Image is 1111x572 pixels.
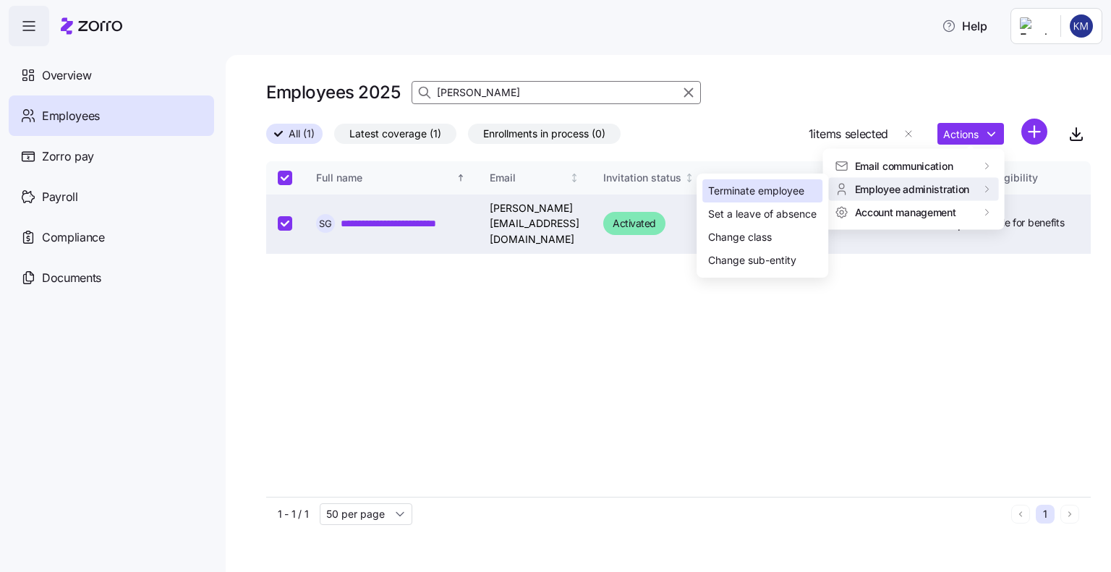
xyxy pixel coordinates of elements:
[708,229,772,245] div: Change class
[478,195,592,254] td: [PERSON_NAME][EMAIL_ADDRESS][DOMAIN_NAME]
[855,158,953,173] span: Email communication
[278,216,292,231] input: Select record 1
[855,182,970,196] span: Employee administration
[708,206,817,222] div: Set a leave of absence
[979,215,1065,230] span: Eligible for benefits
[855,205,956,219] span: Account management
[708,252,796,268] div: Change sub-entity
[613,215,656,232] span: Activated
[319,219,332,229] span: S G
[708,183,804,199] div: Terminate employee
